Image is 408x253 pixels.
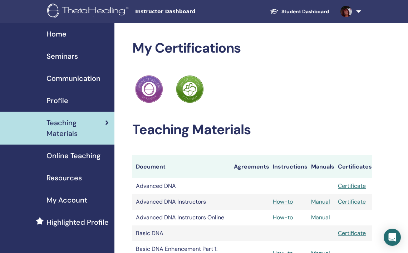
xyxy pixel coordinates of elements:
[132,178,230,194] td: Advanced DNA
[135,8,242,15] span: Instructor Dashboard
[132,210,230,225] td: Advanced DNA Instructors Online
[46,150,100,161] span: Online Teaching
[273,198,293,205] a: How-to
[132,194,230,210] td: Advanced DNA Instructors
[132,225,230,241] td: Basic DNA
[47,4,131,20] img: logo.png
[46,29,67,39] span: Home
[264,5,335,18] a: Student Dashboard
[273,214,293,221] a: How-to
[176,75,204,103] img: Practitioner
[230,155,269,178] th: Agreements
[308,155,334,178] th: Manuals
[338,229,366,237] a: Certificate
[46,117,105,139] span: Teaching Materials
[340,6,352,17] img: default.jpg
[46,217,109,228] span: Highlighted Profile
[132,155,230,178] th: Document
[311,214,330,221] a: Manual
[46,195,87,205] span: My Account
[46,172,82,183] span: Resources
[334,155,372,178] th: Certificates
[384,229,401,246] div: Open Intercom Messenger
[46,51,78,62] span: Seminars
[132,40,372,57] h2: My Certifications
[132,122,372,138] h2: Teaching Materials
[46,73,100,84] span: Communication
[46,95,68,106] span: Profile
[338,198,366,205] a: Certificate
[338,182,366,190] a: Certificate
[135,75,163,103] img: Practitioner
[311,198,330,205] a: Manual
[269,155,308,178] th: Instructions
[270,8,279,14] img: graduation-cap-white.svg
